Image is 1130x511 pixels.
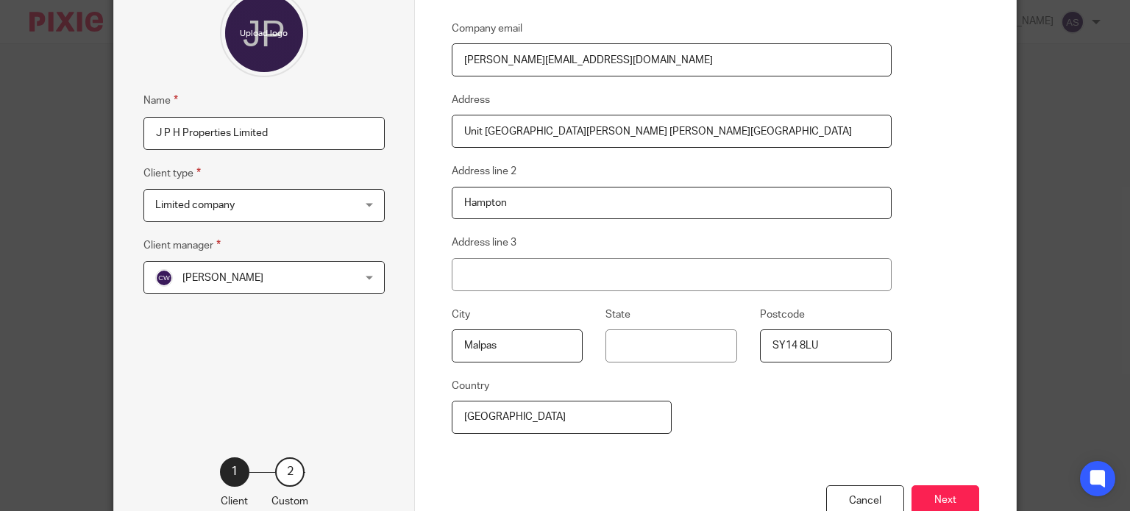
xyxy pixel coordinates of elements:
label: City [452,307,470,322]
label: Client manager [143,237,221,254]
img: svg%3E [155,269,173,287]
label: Name [143,92,178,109]
span: Limited company [155,200,235,210]
label: Address line 3 [452,235,516,250]
div: 1 [220,457,249,487]
div: 2 [275,457,305,487]
label: Client type [143,165,201,182]
label: Company email [452,21,522,36]
label: Postcode [760,307,805,322]
label: Country [452,379,489,393]
span: [PERSON_NAME] [182,273,263,283]
label: State [605,307,630,322]
label: Address [452,93,490,107]
label: Address line 2 [452,164,516,179]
